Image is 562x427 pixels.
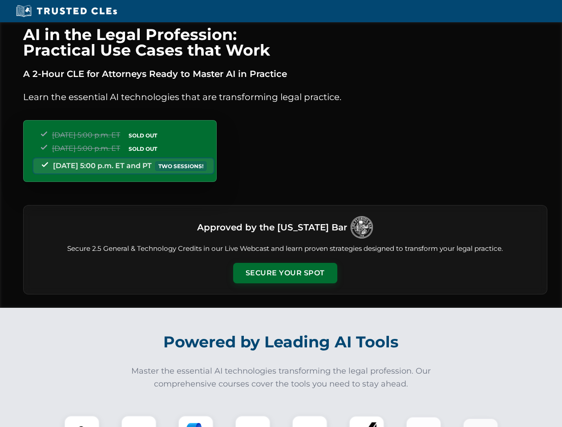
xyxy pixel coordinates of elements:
span: [DATE] 5:00 p.m. ET [52,144,120,153]
span: [DATE] 5:00 p.m. ET [52,131,120,139]
p: A 2-Hour CLE for Attorneys Ready to Master AI in Practice [23,67,547,81]
button: Secure Your Spot [233,263,337,283]
p: Secure 2.5 General & Technology Credits in our Live Webcast and learn proven strategies designed ... [34,244,536,254]
h2: Powered by Leading AI Tools [35,326,528,358]
img: Trusted CLEs [13,4,120,18]
img: Logo [351,216,373,238]
p: Master the essential AI technologies transforming the legal profession. Our comprehensive courses... [125,365,437,391]
h3: Approved by the [US_STATE] Bar [197,219,347,235]
span: SOLD OUT [125,131,160,140]
h1: AI in the Legal Profession: Practical Use Cases that Work [23,27,547,58]
span: SOLD OUT [125,144,160,153]
p: Learn the essential AI technologies that are transforming legal practice. [23,90,547,104]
